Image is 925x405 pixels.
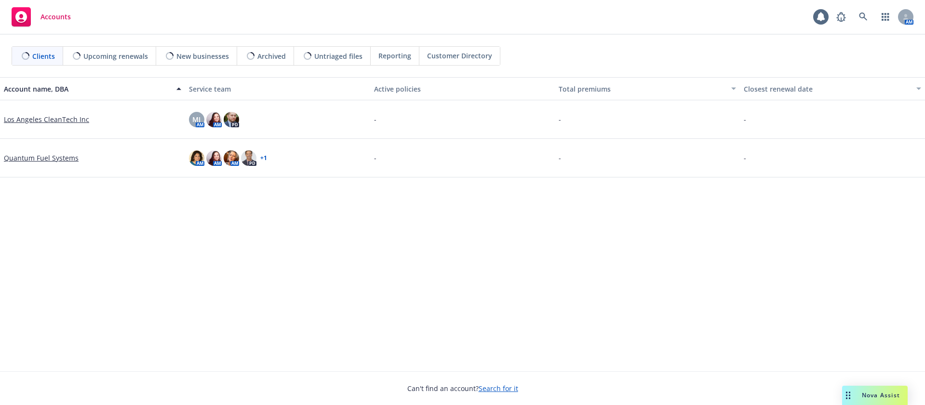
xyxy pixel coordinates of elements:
span: - [559,153,561,163]
a: Report a Bug [831,7,851,27]
button: Total premiums [555,77,740,100]
div: Account name, DBA [4,84,171,94]
button: Service team [185,77,370,100]
img: photo [189,150,204,166]
span: Accounts [40,13,71,21]
img: photo [206,150,222,166]
span: - [744,153,746,163]
button: Active policies [370,77,555,100]
img: photo [224,112,239,127]
div: Drag to move [842,386,854,405]
span: Archived [257,51,286,61]
img: photo [224,150,239,166]
div: Service team [189,84,366,94]
span: - [374,114,376,124]
span: New businesses [176,51,229,61]
a: Search [854,7,873,27]
div: Active policies [374,84,551,94]
div: Closest renewal date [744,84,911,94]
span: MJ [192,114,201,124]
span: Upcoming renewals [83,51,148,61]
img: photo [206,112,222,127]
span: Untriaged files [314,51,362,61]
a: Search for it [479,384,518,393]
a: + 1 [260,155,267,161]
a: Accounts [8,3,75,30]
button: Nova Assist [842,386,908,405]
span: - [374,153,376,163]
a: Los Angeles CleanTech Inc [4,114,89,124]
button: Closest renewal date [740,77,925,100]
span: Nova Assist [862,391,900,399]
span: - [744,114,746,124]
a: Quantum Fuel Systems [4,153,79,163]
div: Total premiums [559,84,725,94]
span: Reporting [378,51,411,61]
span: - [559,114,561,124]
span: Can't find an account? [407,383,518,393]
a: Switch app [876,7,895,27]
img: photo [241,150,256,166]
span: Customer Directory [427,51,492,61]
span: Clients [32,51,55,61]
